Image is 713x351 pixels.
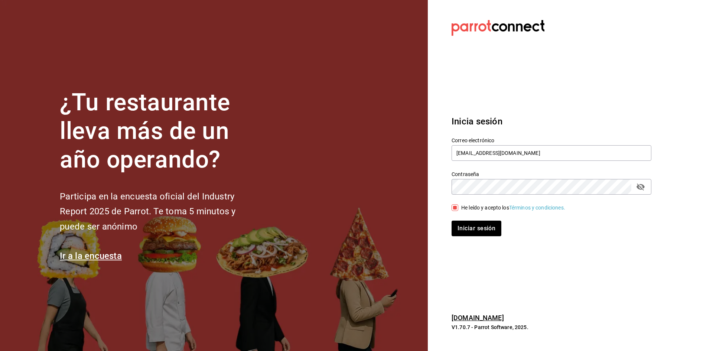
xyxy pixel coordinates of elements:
input: Ingresa tu correo electrónico [452,145,651,161]
h2: Participa en la encuesta oficial del Industry Report 2025 de Parrot. Te toma 5 minutos y puede se... [60,189,260,234]
button: passwordField [634,181,647,193]
a: Términos y condiciones. [509,205,565,211]
label: Contraseña [452,172,651,177]
p: V1.70.7 - Parrot Software, 2025. [452,324,651,331]
h1: ¿Tu restaurante lleva más de un año operando? [60,88,260,174]
label: Correo electrónico [452,138,651,143]
div: He leído y acepto los [461,204,565,212]
a: Ir a la encuesta [60,251,122,261]
a: [DOMAIN_NAME] [452,314,504,322]
button: Iniciar sesión [452,221,501,236]
h3: Inicia sesión [452,115,651,128]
